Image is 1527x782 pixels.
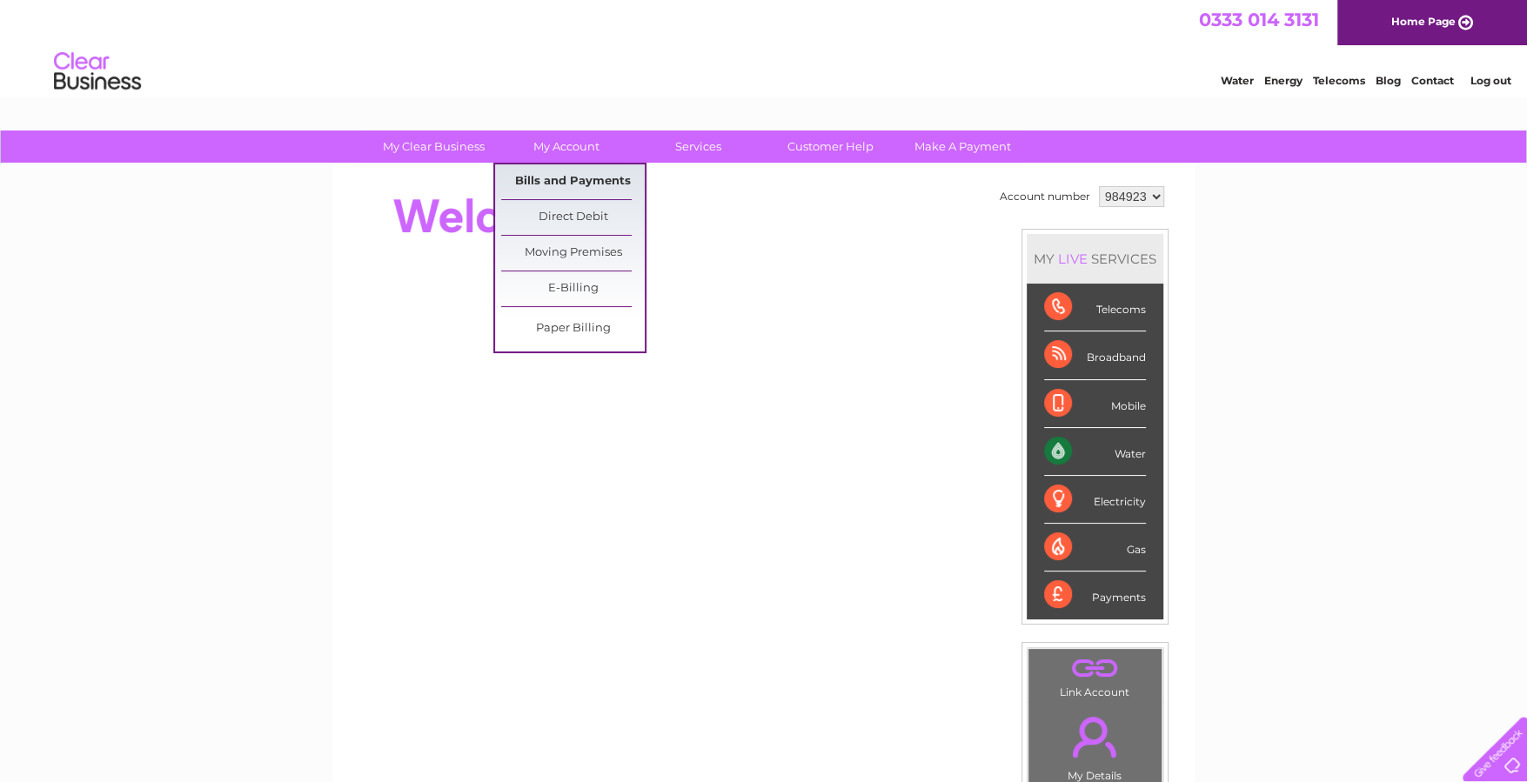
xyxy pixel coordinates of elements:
[1033,706,1157,767] a: .
[1199,9,1319,30] a: 0333 014 3131
[1264,74,1303,87] a: Energy
[626,130,770,163] a: Services
[1028,648,1162,703] td: Link Account
[501,271,645,306] a: E-Billing
[501,200,645,235] a: Direct Debit
[1221,74,1254,87] a: Water
[1313,74,1365,87] a: Telecoms
[1044,380,1146,428] div: Mobile
[1044,331,1146,379] div: Broadband
[1470,74,1510,87] a: Log out
[891,130,1035,163] a: Make A Payment
[1044,284,1146,331] div: Telecoms
[501,311,645,346] a: Paper Billing
[1044,571,1146,618] div: Payments
[362,130,506,163] a: My Clear Business
[995,182,1095,211] td: Account number
[353,10,1175,84] div: Clear Business is a trading name of Verastar Limited (registered in [GEOGRAPHIC_DATA] No. 3667643...
[1027,234,1163,284] div: MY SERVICES
[1411,74,1454,87] a: Contact
[1376,74,1401,87] a: Blog
[1044,476,1146,524] div: Electricity
[501,164,645,199] a: Bills and Payments
[1055,251,1091,267] div: LIVE
[53,45,142,98] img: logo.png
[501,236,645,271] a: Moving Premises
[1044,428,1146,476] div: Water
[759,130,902,163] a: Customer Help
[1044,524,1146,571] div: Gas
[494,130,638,163] a: My Account
[1033,653,1157,684] a: .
